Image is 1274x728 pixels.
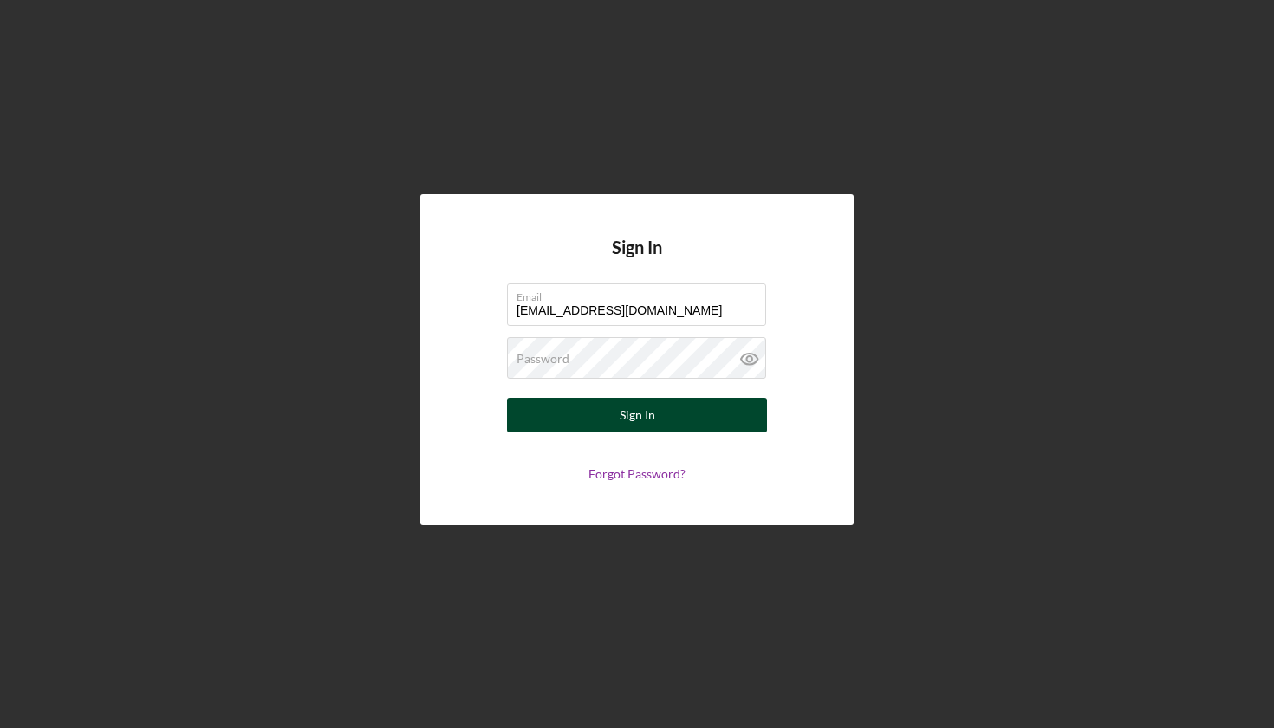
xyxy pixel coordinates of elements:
[517,352,569,366] label: Password
[517,284,766,303] label: Email
[612,237,662,283] h4: Sign In
[620,398,655,432] div: Sign In
[588,466,686,481] a: Forgot Password?
[507,398,767,432] button: Sign In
